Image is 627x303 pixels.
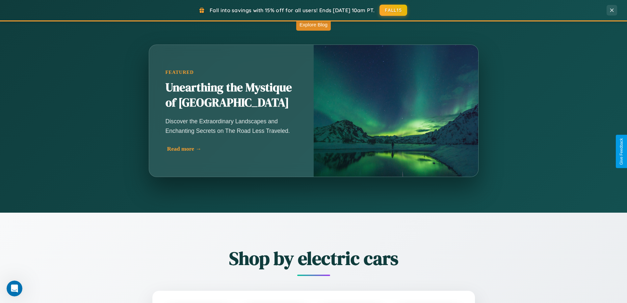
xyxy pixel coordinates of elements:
div: Give Feedback [619,138,624,165]
h2: Unearthing the Mystique of [GEOGRAPHIC_DATA] [166,80,297,110]
iframe: Intercom live chat [7,281,22,296]
button: Explore Blog [296,18,331,31]
div: Featured [166,70,297,75]
p: Discover the Extraordinary Landscapes and Enchanting Secrets on The Road Less Traveled. [166,117,297,135]
h2: Shop by electric cars [116,246,511,271]
div: Read more → [167,145,299,152]
span: Fall into savings with 15% off for all users! Ends [DATE] 10am PT. [210,7,375,14]
button: FALL15 [379,5,407,16]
